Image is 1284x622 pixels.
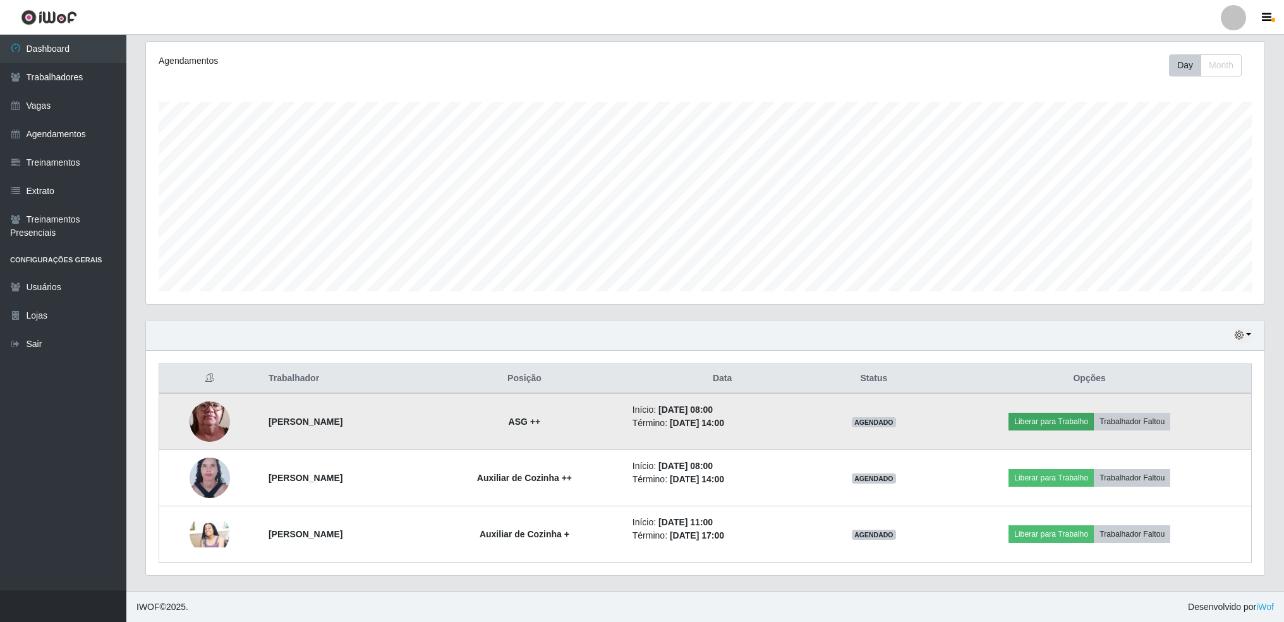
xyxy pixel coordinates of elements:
div: First group [1169,54,1242,76]
img: CoreUI Logo [21,9,77,25]
img: 1737978086826.jpeg [190,521,230,548]
button: Liberar para Trabalho [1008,469,1094,487]
strong: Auxiliar de Cozinha + [480,529,569,539]
span: AGENDADO [852,530,896,540]
strong: [PERSON_NAME] [269,529,342,539]
li: Término: [633,417,813,430]
img: 1728382310331.jpeg [190,451,230,506]
strong: Auxiliar de Cozinha ++ [477,473,572,483]
time: [DATE] 08:00 [658,461,713,471]
li: Início: [633,403,813,417]
button: Liberar para Trabalho [1008,525,1094,543]
span: IWOF [136,602,160,612]
time: [DATE] 17:00 [670,530,724,540]
span: AGENDADO [852,473,896,484]
th: Status [820,364,928,394]
li: Início: [633,460,813,473]
button: Trabalhador Faltou [1094,525,1170,543]
th: Trabalhador [261,364,424,394]
time: [DATE] 14:00 [670,474,724,484]
time: [DATE] 11:00 [658,517,713,527]
a: iWof [1256,602,1274,612]
time: [DATE] 14:00 [670,418,724,428]
button: Day [1169,54,1201,76]
strong: [PERSON_NAME] [269,473,342,483]
th: Opções [928,364,1251,394]
strong: [PERSON_NAME] [269,417,342,427]
span: © 2025 . [136,601,188,614]
strong: ASG ++ [509,417,541,427]
button: Trabalhador Faltou [1094,413,1170,430]
button: Trabalhador Faltou [1094,469,1170,487]
th: Data [625,364,820,394]
img: 1744294731442.jpeg [190,377,230,466]
button: Month [1201,54,1242,76]
time: [DATE] 08:00 [658,405,713,415]
li: Término: [633,473,813,486]
li: Término: [633,529,813,542]
li: Início: [633,516,813,529]
button: Liberar para Trabalho [1008,413,1094,430]
span: AGENDADO [852,417,896,427]
span: Desenvolvido por [1188,601,1274,614]
th: Posição [424,364,625,394]
div: Agendamentos [159,54,603,68]
div: Toolbar with button groups [1169,54,1252,76]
